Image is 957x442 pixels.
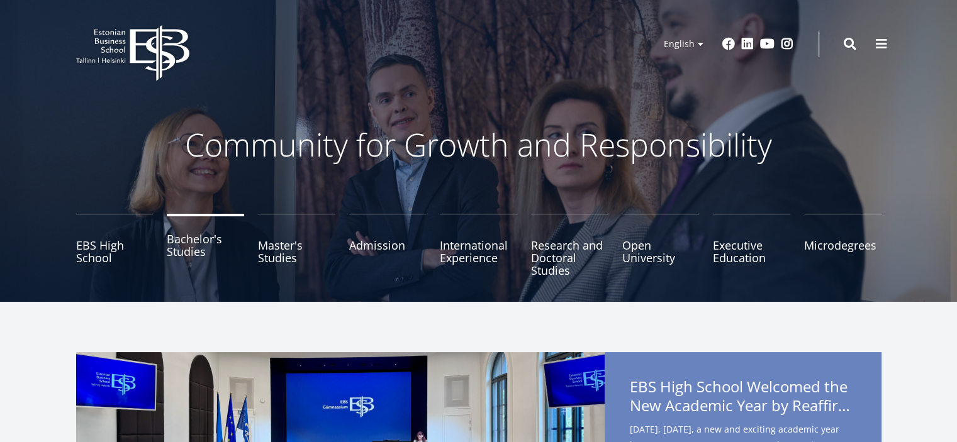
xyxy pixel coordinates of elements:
span: New Academic Year by Reaffirming Its Core Values [630,396,856,415]
a: Open University [622,214,700,277]
a: Youtube [760,38,775,50]
a: Linkedin [741,38,754,50]
a: International Experience [440,214,517,277]
p: Community for Growth and Responsibility [145,126,812,163]
a: Microdegrees [804,214,881,277]
a: Facebook [722,38,735,50]
a: Research and Doctoral Studies [531,214,608,277]
a: EBS High School [76,214,154,277]
a: Admission [349,214,427,277]
a: Master's Studies [258,214,335,277]
a: Bachelor's Studies [167,214,244,277]
span: EBS High School Welcomed the [630,377,856,419]
a: Executive Education [713,214,790,277]
a: Instagram [781,38,793,50]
